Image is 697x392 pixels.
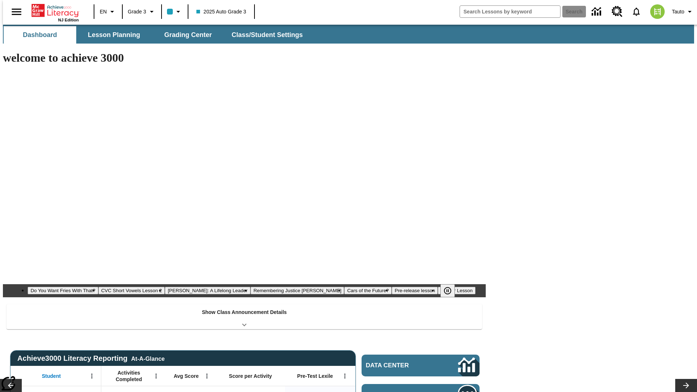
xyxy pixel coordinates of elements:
[105,369,153,383] span: Activities Completed
[672,8,684,16] span: Tauto
[646,2,669,21] button: Select a new avatar
[460,6,560,17] input: search field
[226,26,309,44] button: Class/Student Settings
[6,1,27,23] button: Open side menu
[3,25,694,44] div: SubNavbar
[344,287,392,294] button: Slide 5 Cars of the Future?
[440,284,462,297] div: Pause
[88,31,140,39] span: Lesson Planning
[4,26,76,44] button: Dashboard
[86,371,97,381] button: Open Menu
[78,26,150,44] button: Lesson Planning
[174,373,199,379] span: Avg Score
[32,3,79,22] div: Home
[128,8,146,16] span: Grade 3
[3,51,486,65] h1: welcome to achieve 3000
[669,5,697,18] button: Profile/Settings
[438,287,475,294] button: Slide 7 Career Lesson
[58,18,79,22] span: NJ Edition
[196,8,246,16] span: 2025 Auto Grade 3
[201,371,212,381] button: Open Menu
[164,5,186,18] button: Class color is light blue. Change class color
[32,3,79,18] a: Home
[125,5,159,18] button: Grade: Grade 3, Select a grade
[440,284,455,297] button: Pause
[627,2,646,21] a: Notifications
[7,304,482,329] div: Show Class Announcement Details
[164,31,212,39] span: Grading Center
[297,373,333,379] span: Pre-Test Lexile
[362,355,480,376] a: Data Center
[675,379,697,392] button: Lesson carousel, Next
[366,362,434,369] span: Data Center
[98,287,165,294] button: Slide 2 CVC Short Vowels Lesson 2
[131,354,164,362] div: At-A-Glance
[42,373,61,379] span: Student
[3,26,309,44] div: SubNavbar
[28,287,98,294] button: Slide 1 Do You Want Fries With That?
[202,309,287,316] p: Show Class Announcement Details
[650,4,665,19] img: avatar image
[339,371,350,381] button: Open Menu
[152,26,224,44] button: Grading Center
[165,287,250,294] button: Slide 3 Dianne Feinstein: A Lifelong Leader
[392,287,438,294] button: Slide 6 Pre-release lesson
[97,5,120,18] button: Language: EN, Select a language
[23,31,57,39] span: Dashboard
[151,371,162,381] button: Open Menu
[17,354,165,363] span: Achieve3000 Literacy Reporting
[587,2,607,22] a: Data Center
[100,8,107,16] span: EN
[229,373,272,379] span: Score per Activity
[250,287,344,294] button: Slide 4 Remembering Justice O'Connor
[232,31,303,39] span: Class/Student Settings
[607,2,627,21] a: Resource Center, Will open in new tab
